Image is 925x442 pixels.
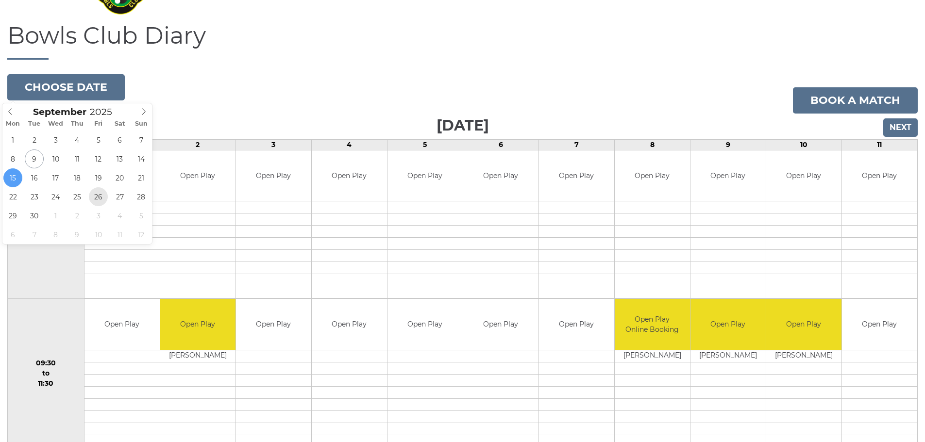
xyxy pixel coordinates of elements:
td: 2 [160,139,235,150]
td: Open Play [842,299,917,350]
input: Next [883,118,918,137]
td: 6 [463,139,538,150]
td: Open Play [615,150,690,201]
span: Thu [67,121,88,127]
span: Mon [2,121,24,127]
span: September 4, 2025 [67,131,86,149]
span: October 10, 2025 [89,225,108,244]
td: Open Play [463,150,538,201]
a: Book a match [793,87,918,114]
span: October 3, 2025 [89,206,108,225]
span: October 11, 2025 [110,225,129,244]
span: September 8, 2025 [3,149,22,168]
td: [PERSON_NAME] [766,350,841,362]
td: 8 [614,139,690,150]
td: Open Play [463,299,538,350]
span: September 10, 2025 [46,149,65,168]
td: Open Play [766,150,841,201]
td: [PERSON_NAME] [690,350,766,362]
h1: Bowls Club Diary [7,23,918,60]
td: Open Play [312,150,387,201]
span: September 30, 2025 [25,206,44,225]
span: September 29, 2025 [3,206,22,225]
span: Scroll to increment [33,108,86,117]
td: Open Play [766,299,841,350]
td: 5 [387,139,463,150]
span: September 11, 2025 [67,149,86,168]
td: Open Play [539,150,614,201]
td: 4 [311,139,387,150]
span: September 21, 2025 [132,168,151,187]
span: October 12, 2025 [132,225,151,244]
span: September 17, 2025 [46,168,65,187]
span: September 5, 2025 [89,131,108,149]
span: September 24, 2025 [46,187,65,206]
td: 9 [690,139,766,150]
span: September 22, 2025 [3,187,22,206]
td: Open Play [312,299,387,350]
button: Choose date [7,74,125,100]
td: 10 [766,139,841,150]
span: Sat [109,121,131,127]
span: September 12, 2025 [89,149,108,168]
td: Open Play [160,299,235,350]
span: September 6, 2025 [110,131,129,149]
td: Open Play Online Booking [615,299,690,350]
span: September 13, 2025 [110,149,129,168]
span: October 8, 2025 [46,225,65,244]
td: Open Play [236,150,311,201]
span: October 5, 2025 [132,206,151,225]
span: September 20, 2025 [110,168,129,187]
span: September 9, 2025 [25,149,44,168]
span: September 26, 2025 [89,187,108,206]
input: Scroll to increment [86,106,124,117]
span: October 9, 2025 [67,225,86,244]
span: Fri [88,121,109,127]
td: Open Play [690,299,766,350]
span: September 1, 2025 [3,131,22,149]
span: Sun [131,121,152,127]
span: September 27, 2025 [110,187,129,206]
td: Open Play [539,299,614,350]
span: October 4, 2025 [110,206,129,225]
span: September 15, 2025 [3,168,22,187]
span: September 25, 2025 [67,187,86,206]
span: September 18, 2025 [67,168,86,187]
td: [PERSON_NAME] [160,350,235,362]
span: September 7, 2025 [132,131,151,149]
td: [PERSON_NAME] [615,350,690,362]
span: September 28, 2025 [132,187,151,206]
span: Wed [45,121,67,127]
td: Open Play [236,299,311,350]
span: October 7, 2025 [25,225,44,244]
td: Open Play [690,150,766,201]
span: October 6, 2025 [3,225,22,244]
span: September 3, 2025 [46,131,65,149]
span: September 2, 2025 [25,131,44,149]
span: October 1, 2025 [46,206,65,225]
span: September 23, 2025 [25,187,44,206]
td: Open Play [842,150,917,201]
span: Tue [24,121,45,127]
span: September 16, 2025 [25,168,44,187]
td: 3 [235,139,311,150]
td: Open Play [387,150,463,201]
td: 7 [538,139,614,150]
span: September 19, 2025 [89,168,108,187]
td: 11 [841,139,917,150]
span: October 2, 2025 [67,206,86,225]
span: September 14, 2025 [132,149,151,168]
td: Open Play [160,150,235,201]
td: Open Play [387,299,463,350]
td: Open Play [84,299,160,350]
